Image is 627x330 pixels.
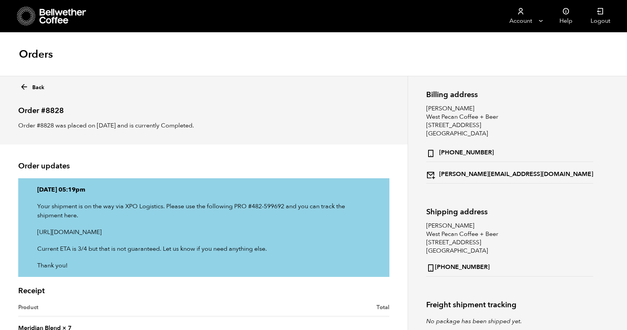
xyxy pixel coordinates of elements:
a: Back [20,80,44,91]
address: [PERSON_NAME] West Pecan Coffee + Beer [STREET_ADDRESS] [GEOGRAPHIC_DATA] [426,104,593,184]
h2: Order updates [18,162,389,171]
p: Your shipment is on the way via XPO Logistics. Please use the following PRO #482-599692 and you c... [37,202,370,220]
h1: Orders [19,47,53,61]
p: Current ETA is 3/4 but that is not guaranteed. Let us know if you need anything else. [37,244,370,253]
strong: [PHONE_NUMBER] [426,261,490,272]
strong: [PHONE_NUMBER] [426,147,494,158]
th: Total [204,303,389,317]
p: Thank you! [37,261,370,270]
p: Order #8828 was placed on [DATE] and is currently Completed. [18,121,389,130]
i: No package has been shipped yet. [426,317,522,325]
a: [URL][DOMAIN_NAME] [37,228,102,236]
p: [DATE] 05:19pm [37,185,370,194]
strong: [PERSON_NAME][EMAIL_ADDRESS][DOMAIN_NAME] [426,168,593,179]
address: [PERSON_NAME] West Pecan Coffee + Beer [STREET_ADDRESS] [GEOGRAPHIC_DATA] [426,222,593,277]
h2: Receipt [18,286,389,295]
h2: Freight shipment tracking [426,300,609,309]
h2: Shipping address [426,207,593,216]
th: Product [18,303,204,317]
h2: Order #8828 [18,100,389,115]
h2: Billing address [426,90,593,99]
